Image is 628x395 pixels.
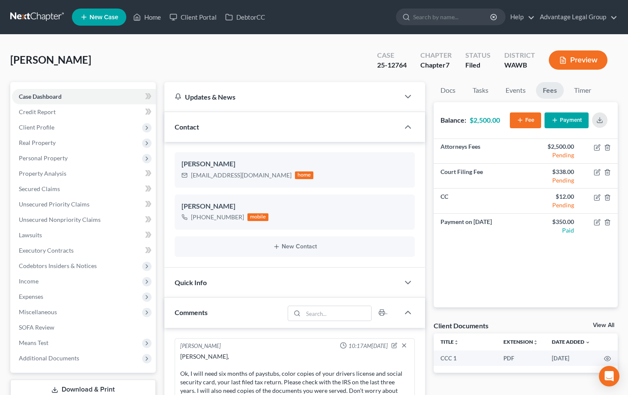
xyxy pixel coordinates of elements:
[466,82,495,99] a: Tasks
[533,142,574,151] div: $2,500.00
[504,50,535,60] div: District
[497,351,545,366] td: PDF
[420,50,452,60] div: Chapter
[175,308,208,316] span: Comments
[567,82,598,99] a: Timer
[19,108,56,115] span: Credit Report
[510,112,541,128] button: Fee
[175,123,199,131] span: Contact
[19,154,68,162] span: Personal Property
[545,351,597,366] td: [DATE]
[434,214,526,238] td: Payment on [DATE]
[19,139,56,146] span: Real Property
[175,278,207,286] span: Quick Info
[175,92,390,101] div: Updates & News
[19,200,89,208] span: Unsecured Priority Claims
[10,53,91,66] span: [PERSON_NAME]
[19,170,66,177] span: Property Analysis
[434,164,526,189] td: Court Filing Fee
[377,50,407,60] div: Case
[434,189,526,213] td: CC
[12,104,156,120] a: Credit Report
[533,151,574,159] div: Pending
[247,213,269,221] div: mobile
[295,171,314,179] div: home
[533,168,574,176] div: $338.00
[533,192,574,201] div: $12.00
[129,9,165,25] a: Home
[420,60,452,70] div: Chapter
[599,366,619,386] div: Open Intercom Messenger
[470,116,500,124] strong: $2,500.00
[533,226,574,235] div: Paid
[191,213,244,221] div: [PHONE_NUMBER]
[499,82,533,99] a: Events
[533,218,574,226] div: $350.00
[182,159,408,169] div: [PERSON_NAME]
[446,61,449,69] span: 7
[465,60,491,70] div: Filed
[12,197,156,212] a: Unsecured Priority Claims
[19,247,74,254] span: Executory Contracts
[413,9,491,25] input: Search by name...
[440,116,466,124] strong: Balance:
[545,112,589,128] button: Payment
[19,216,101,223] span: Unsecured Nonpriority Claims
[348,342,388,350] span: 10:17AM[DATE]
[552,339,590,345] a: Date Added expand_more
[165,9,221,25] a: Client Portal
[304,306,372,321] input: Search...
[377,60,407,70] div: 25-12764
[19,262,97,269] span: Codebtors Insiders & Notices
[533,201,574,209] div: Pending
[12,227,156,243] a: Lawsuits
[593,322,614,328] a: View All
[19,231,42,239] span: Lawsuits
[19,324,54,331] span: SOFA Review
[89,14,118,21] span: New Case
[549,50,607,70] button: Preview
[434,321,488,330] div: Client Documents
[19,124,54,131] span: Client Profile
[19,308,57,315] span: Miscellaneous
[504,60,535,70] div: WAWB
[434,82,462,99] a: Docs
[454,340,459,345] i: unfold_more
[465,50,491,60] div: Status
[503,339,538,345] a: Extensionunfold_more
[440,339,459,345] a: Titleunfold_more
[12,212,156,227] a: Unsecured Nonpriority Claims
[434,139,526,164] td: Attorneys Fees
[536,9,617,25] a: Advantage Legal Group
[19,354,79,362] span: Additional Documents
[12,166,156,181] a: Property Analysis
[191,171,292,180] div: [EMAIL_ADDRESS][DOMAIN_NAME]
[19,93,62,100] span: Case Dashboard
[12,320,156,335] a: SOFA Review
[506,9,535,25] a: Help
[182,201,408,212] div: [PERSON_NAME]
[19,185,60,192] span: Secured Claims
[180,342,221,351] div: [PERSON_NAME]
[182,243,408,250] button: New Contact
[19,339,48,346] span: Means Test
[434,351,497,366] td: CCC 1
[12,181,156,197] a: Secured Claims
[536,82,564,99] a: Fees
[12,89,156,104] a: Case Dashboard
[12,243,156,258] a: Executory Contracts
[19,277,39,285] span: Income
[585,340,590,345] i: expand_more
[221,9,269,25] a: DebtorCC
[19,293,43,300] span: Expenses
[533,176,574,185] div: Pending
[533,340,538,345] i: unfold_more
